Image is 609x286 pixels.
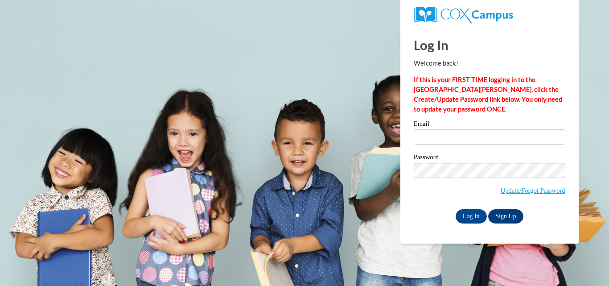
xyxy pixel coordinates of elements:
[501,187,565,194] a: Update/Forgot Password
[414,7,513,23] img: COX Campus
[414,36,565,54] h1: Log In
[414,154,565,163] label: Password
[414,120,565,129] label: Email
[414,76,562,113] strong: If this is your FIRST TIME logging in to the [GEOGRAPHIC_DATA][PERSON_NAME], click the Create/Upd...
[456,209,487,224] input: Log In
[414,10,513,18] a: COX Campus
[414,58,565,68] p: Welcome back!
[488,209,523,224] a: Sign Up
